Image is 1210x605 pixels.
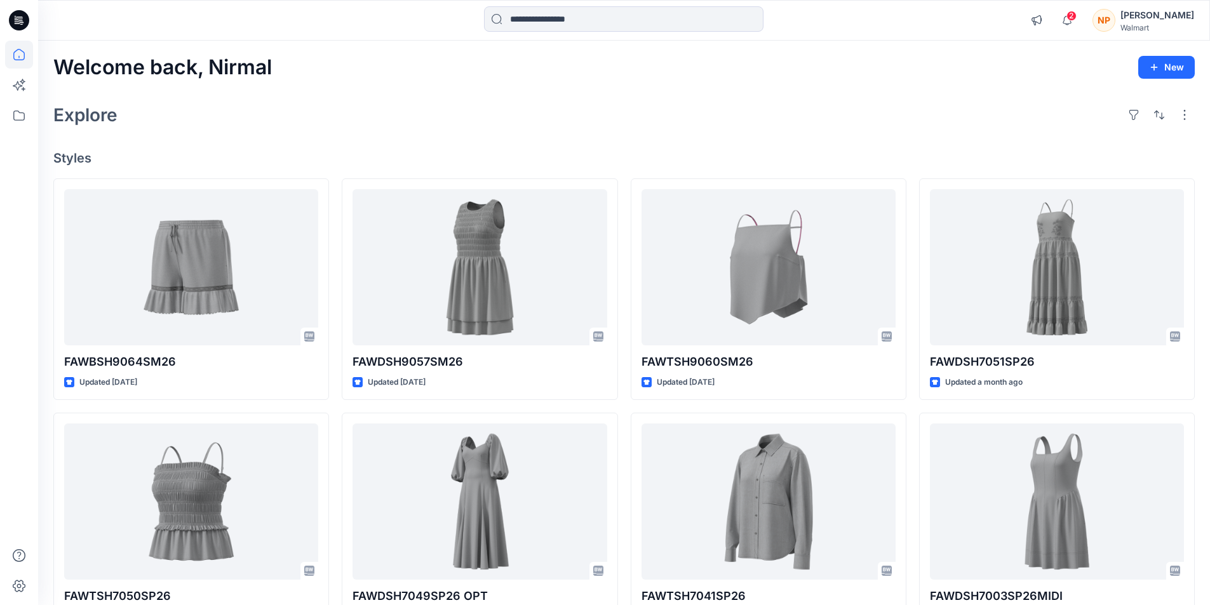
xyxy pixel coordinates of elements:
[353,423,607,580] a: FAWDSH7049SP26 OPT
[1066,11,1077,21] span: 2
[1120,23,1194,32] div: Walmart
[353,353,607,371] p: FAWDSH9057SM26
[642,189,896,346] a: FAWTSH9060SM26
[53,150,1195,166] h4: Styles
[368,376,426,389] p: Updated [DATE]
[53,56,272,79] h2: Welcome back, Nirmal
[930,423,1184,580] a: FAWDSH7003SP26MIDI
[945,376,1023,389] p: Updated a month ago
[642,587,896,605] p: FAWTSH7041SP26
[930,189,1184,346] a: FAWDSH7051SP26
[657,376,715,389] p: Updated [DATE]
[1138,56,1195,79] button: New
[64,189,318,346] a: FAWBSH9064SM26
[930,587,1184,605] p: FAWDSH7003SP26MIDI
[64,353,318,371] p: FAWBSH9064SM26
[64,423,318,580] a: FAWTSH7050SP26
[53,105,118,125] h2: Explore
[79,376,137,389] p: Updated [DATE]
[353,189,607,346] a: FAWDSH9057SM26
[64,587,318,605] p: FAWTSH7050SP26
[1120,8,1194,23] div: [PERSON_NAME]
[642,353,896,371] p: FAWTSH9060SM26
[1092,9,1115,32] div: NP
[930,353,1184,371] p: FAWDSH7051SP26
[642,423,896,580] a: FAWTSH7041SP26
[353,587,607,605] p: FAWDSH7049SP26 OPT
